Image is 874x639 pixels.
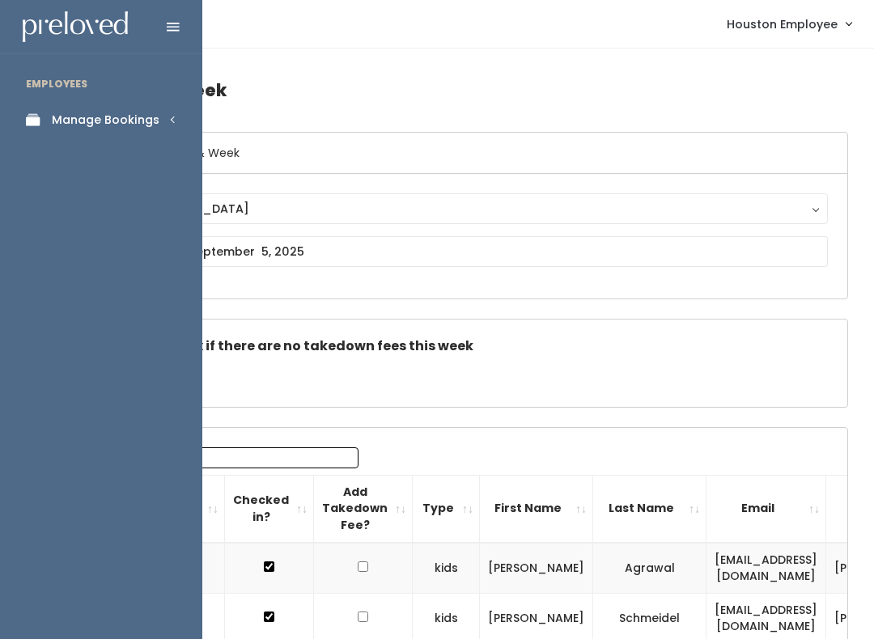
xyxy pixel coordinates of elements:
[593,543,706,594] td: Agrawal
[413,543,480,594] td: kids
[83,68,848,112] h4: Booths by Week
[314,475,413,542] th: Add Takedown Fee?: activate to sort column ascending
[83,133,847,174] h6: Select Location & Week
[52,112,159,129] div: Manage Bookings
[118,200,812,218] div: [GEOGRAPHIC_DATA]
[711,6,868,41] a: Houston Employee
[103,339,828,353] h5: Check this box if there are no takedown fees this week
[103,236,828,267] input: August 30 - September 5, 2025
[593,475,706,542] th: Last Name: activate to sort column ascending
[23,11,128,43] img: preloved logo
[152,447,359,468] input: Search:
[480,543,593,594] td: [PERSON_NAME]
[103,193,828,224] button: [GEOGRAPHIC_DATA]
[93,447,359,468] label: Search:
[727,15,838,33] span: Houston Employee
[706,475,826,542] th: Email: activate to sort column ascending
[706,543,826,594] td: [EMAIL_ADDRESS][DOMAIN_NAME]
[413,475,480,542] th: Type: activate to sort column ascending
[225,475,314,542] th: Checked in?: activate to sort column ascending
[480,475,593,542] th: First Name: activate to sort column ascending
